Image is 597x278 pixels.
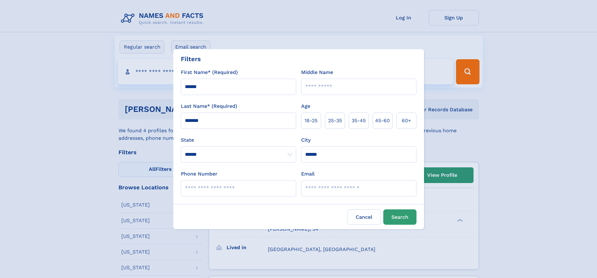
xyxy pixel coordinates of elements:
[305,117,317,124] span: 18‑25
[181,69,238,76] label: First Name* (Required)
[301,102,310,110] label: Age
[301,170,315,178] label: Email
[348,209,381,225] label: Cancel
[181,54,201,64] div: Filters
[181,170,217,178] label: Phone Number
[301,136,311,144] label: City
[352,117,366,124] span: 35‑45
[375,117,390,124] span: 45‑60
[301,69,333,76] label: Middle Name
[383,209,416,225] button: Search
[402,117,411,124] span: 60+
[181,136,296,144] label: State
[181,102,237,110] label: Last Name* (Required)
[328,117,342,124] span: 25‑35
